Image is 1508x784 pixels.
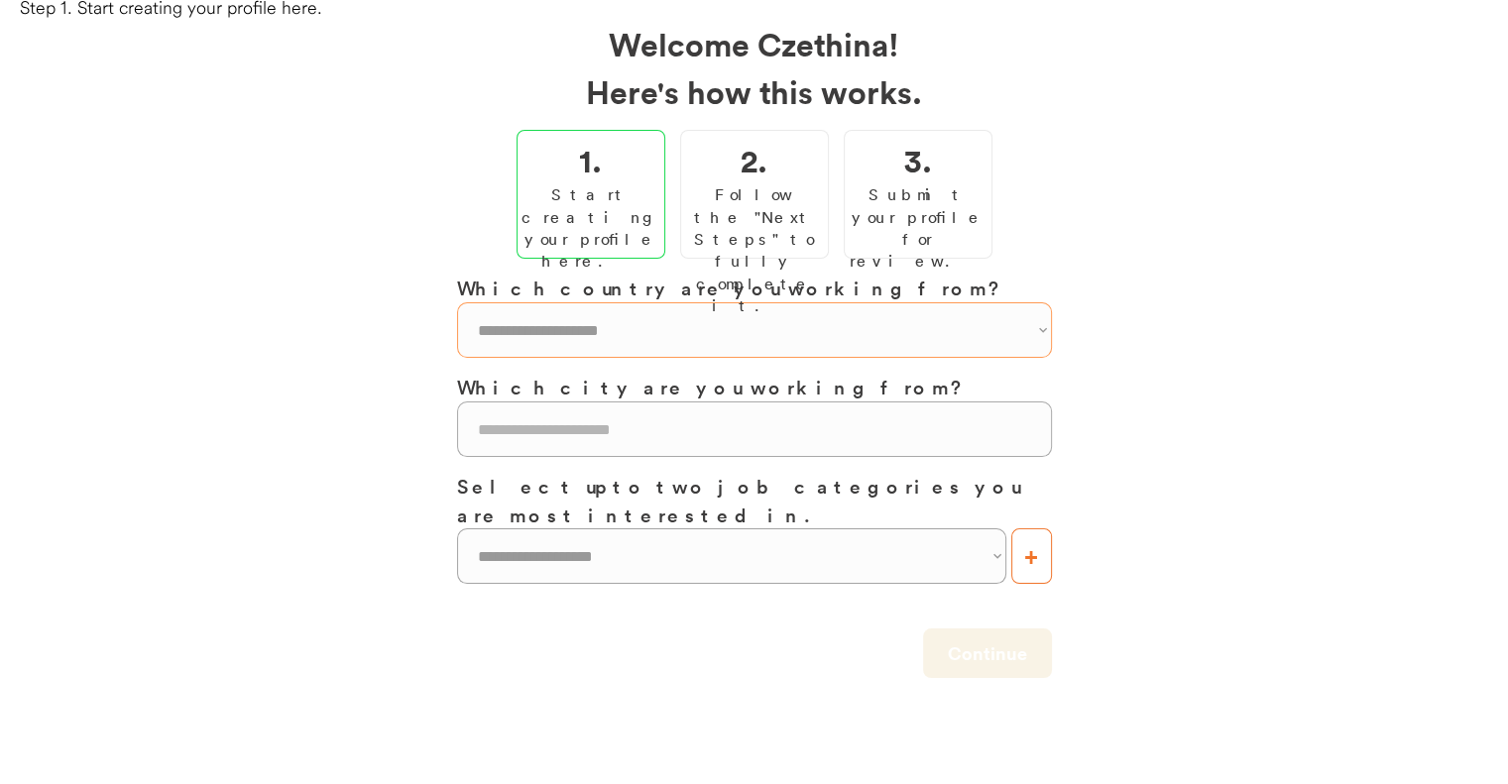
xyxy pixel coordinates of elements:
[457,472,1052,528] h3: Select up to two job categories you are most interested in.
[457,274,1052,302] h3: Which country are you working from?
[850,183,986,273] div: Submit your profile for review.
[923,628,1052,678] button: Continue
[457,20,1052,115] h2: Welcome Czethina! Here's how this works.
[579,136,602,183] h2: 1.
[686,183,823,316] div: Follow the "Next Steps" to fully complete it.
[1011,528,1052,584] button: +
[522,183,660,273] div: Start creating your profile here.
[904,136,932,183] h2: 3.
[457,373,1052,401] h3: Which city are you working from?
[741,136,767,183] h2: 2.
